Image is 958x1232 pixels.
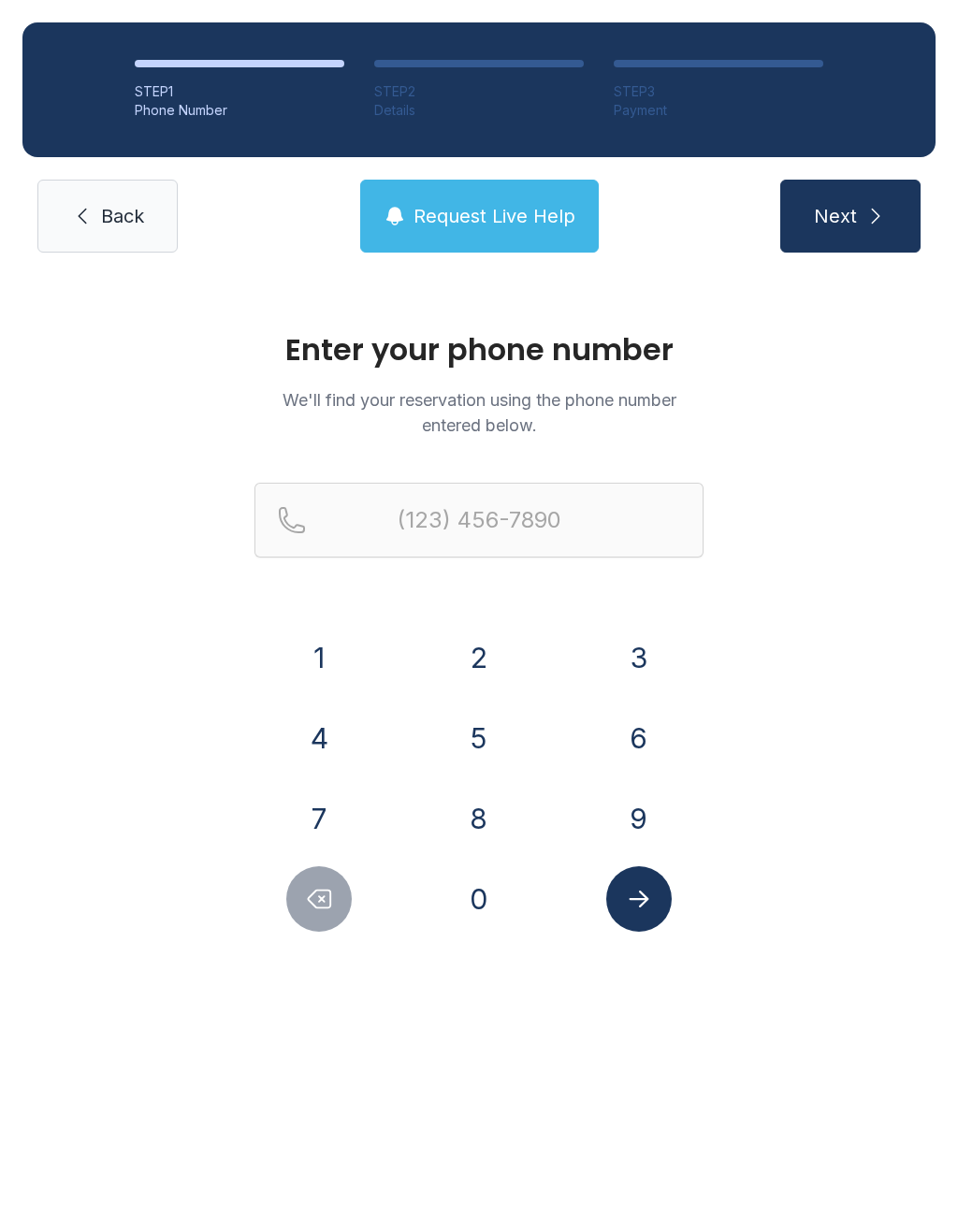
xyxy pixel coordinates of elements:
[614,82,823,101] div: STEP 3
[286,786,352,851] button: 7
[446,866,512,932] button: 0
[374,82,584,101] div: STEP 2
[101,203,144,229] span: Back
[446,705,512,771] button: 5
[254,335,704,365] h1: Enter your phone number
[814,203,857,229] span: Next
[606,625,672,690] button: 3
[254,483,704,558] input: Reservation phone number
[614,101,823,120] div: Payment
[446,625,512,690] button: 2
[254,387,704,438] p: We'll find your reservation using the phone number entered below.
[414,203,575,229] span: Request Live Help
[286,705,352,771] button: 4
[135,82,344,101] div: STEP 1
[606,705,672,771] button: 6
[606,866,672,932] button: Submit lookup form
[286,625,352,690] button: 1
[606,786,672,851] button: 9
[374,101,584,120] div: Details
[446,786,512,851] button: 8
[286,866,352,932] button: Delete number
[135,101,344,120] div: Phone Number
